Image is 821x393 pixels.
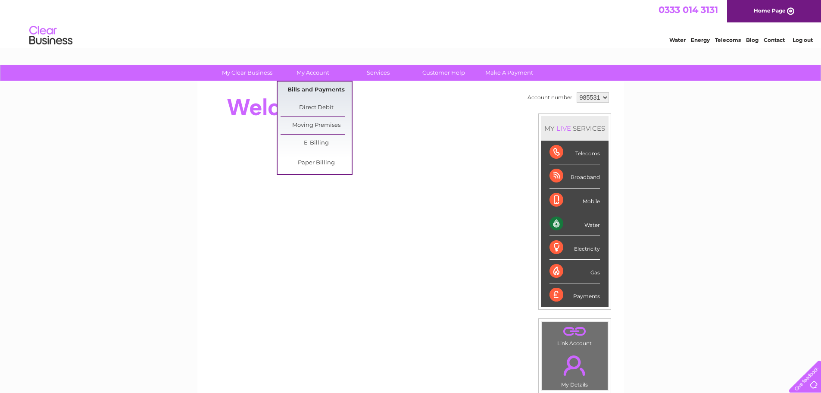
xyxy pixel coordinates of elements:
[541,348,608,390] td: My Details
[212,65,283,81] a: My Clear Business
[659,4,718,15] a: 0333 014 3131
[277,65,348,81] a: My Account
[549,164,600,188] div: Broadband
[549,283,600,307] div: Payments
[281,82,352,99] a: Bills and Payments
[555,124,573,132] div: LIVE
[29,22,73,49] img: logo.png
[207,5,615,42] div: Clear Business is a trading name of Verastar Limited (registered in [GEOGRAPHIC_DATA] No. 3667643...
[549,236,600,260] div: Electricity
[544,324,606,339] a: .
[474,65,545,81] a: Make A Payment
[764,37,785,43] a: Contact
[549,212,600,236] div: Water
[525,90,574,105] td: Account number
[281,154,352,172] a: Paper Billing
[541,116,609,141] div: MY SERVICES
[549,260,600,283] div: Gas
[541,321,608,349] td: Link Account
[669,37,686,43] a: Water
[746,37,759,43] a: Blog
[281,99,352,116] a: Direct Debit
[544,350,606,380] a: .
[549,189,600,212] div: Mobile
[793,37,813,43] a: Log out
[343,65,414,81] a: Services
[691,37,710,43] a: Energy
[715,37,741,43] a: Telecoms
[408,65,479,81] a: Customer Help
[549,141,600,164] div: Telecoms
[281,135,352,152] a: E-Billing
[281,117,352,134] a: Moving Premises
